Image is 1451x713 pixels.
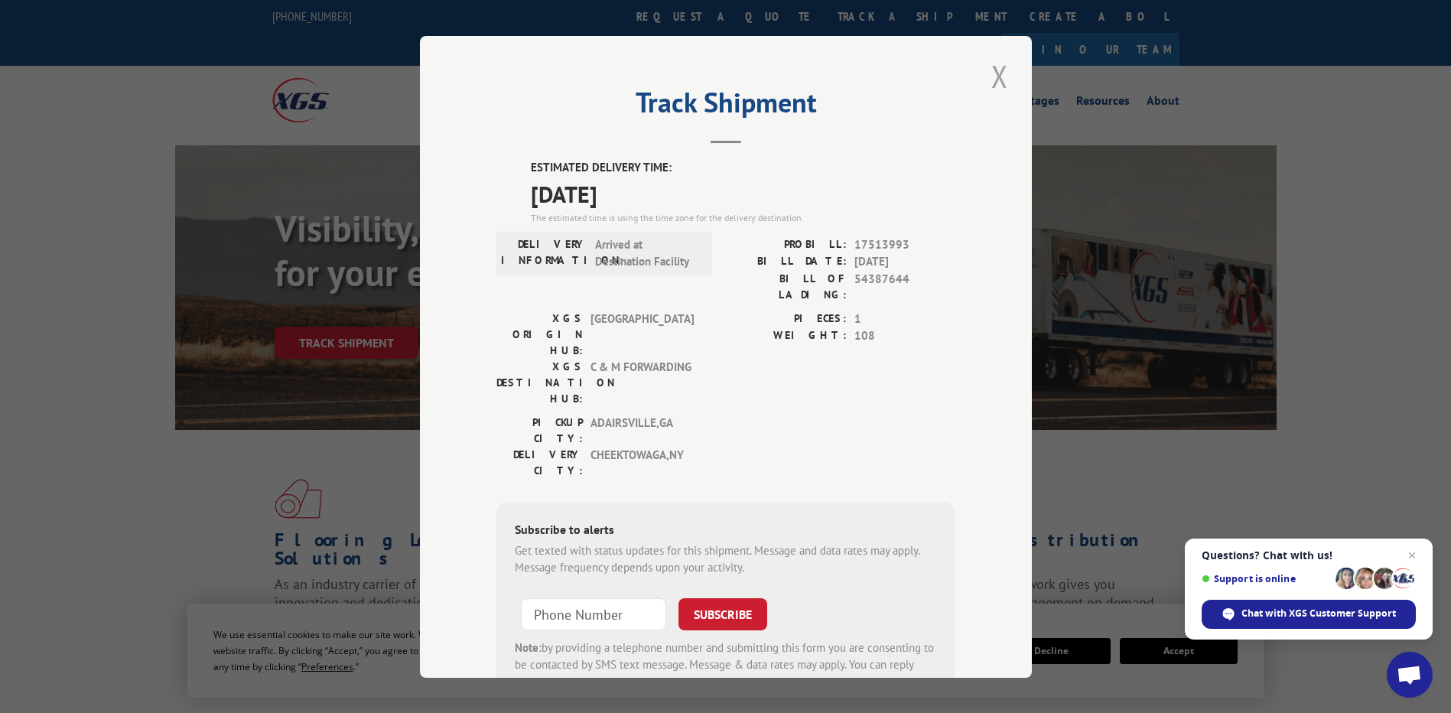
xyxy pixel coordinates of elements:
input: Phone Number [521,597,666,630]
span: C & M FORWARDING [590,358,694,406]
label: PIECES: [726,310,847,327]
div: Get texted with status updates for this shipment. Message and data rates may apply. Message frequ... [515,542,937,576]
span: 17513993 [854,236,955,253]
strong: Note: [515,640,542,654]
span: Questions? Chat with us! [1202,549,1416,562]
label: BILL OF LADING: [726,270,847,302]
h2: Track Shipment [496,92,955,121]
span: Support is online [1202,573,1330,584]
label: PICKUP CITY: [496,414,583,446]
span: CHEEKTOWAGA , NY [590,446,694,478]
span: [DATE] [531,176,955,210]
a: Open chat [1387,652,1433,698]
span: 108 [854,327,955,345]
label: DELIVERY INFORMATION: [501,236,587,270]
div: by providing a telephone number and submitting this form you are consenting to be contacted by SM... [515,639,937,691]
button: Close modal [987,55,1013,97]
div: Subscribe to alerts [515,519,937,542]
span: ADAIRSVILLE , GA [590,414,694,446]
label: BILL DATE: [726,253,847,271]
div: The estimated time is using the time zone for the delivery destination. [531,210,955,224]
span: [DATE] [854,253,955,271]
label: XGS ORIGIN HUB: [496,310,583,358]
span: Chat with XGS Customer Support [1202,600,1416,629]
span: [GEOGRAPHIC_DATA] [590,310,694,358]
label: DELIVERY CITY: [496,446,583,478]
button: SUBSCRIBE [678,597,767,630]
span: 1 [854,310,955,327]
span: Chat with XGS Customer Support [1241,607,1396,620]
span: Arrived at Destination Facility [595,236,698,270]
label: XGS DESTINATION HUB: [496,358,583,406]
label: PROBILL: [726,236,847,253]
label: WEIGHT: [726,327,847,345]
label: ESTIMATED DELIVERY TIME: [531,159,955,177]
span: 54387644 [854,270,955,302]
